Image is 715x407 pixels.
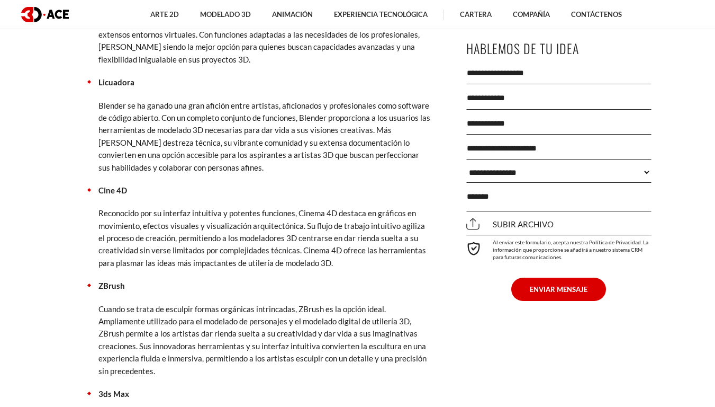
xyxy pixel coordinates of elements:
font: ENVIAR MENSAJE [530,285,587,294]
font: Experiencia tecnológica [334,10,428,19]
img: logotipo oscuro [21,7,69,22]
font: Animación [272,10,313,19]
font: Al enviar este formulario, acepta nuestra Política de Privacidad. La información que proporcione ... [493,239,648,260]
font: Compañía [513,10,550,19]
font: Modelado 3D [200,10,251,19]
font: Cine 4D [98,185,127,195]
font: 3ds Max [98,389,129,399]
font: Hablemos de tu idea [466,39,579,58]
font: Reconocido por su interfaz intuitiva y potentes funciones, Cinema 4D destaca en gráficos en movim... [98,208,426,268]
font: Subir archivo [493,219,554,229]
font: Blender se ha ganado una gran afición entre artistas, aficionados y profesionales como software d... [98,101,430,172]
font: Contáctenos [571,10,622,19]
font: ZBrush [98,281,125,290]
button: ENVIAR MENSAJE [511,278,606,301]
font: Arte 2D [150,10,179,19]
font: Cartera [460,10,492,19]
font: Licuadora [98,77,134,87]
font: Cuando se trata de esculpir formas orgánicas intrincadas, ZBrush es la opción ideal. Ampliamente ... [98,304,427,376]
